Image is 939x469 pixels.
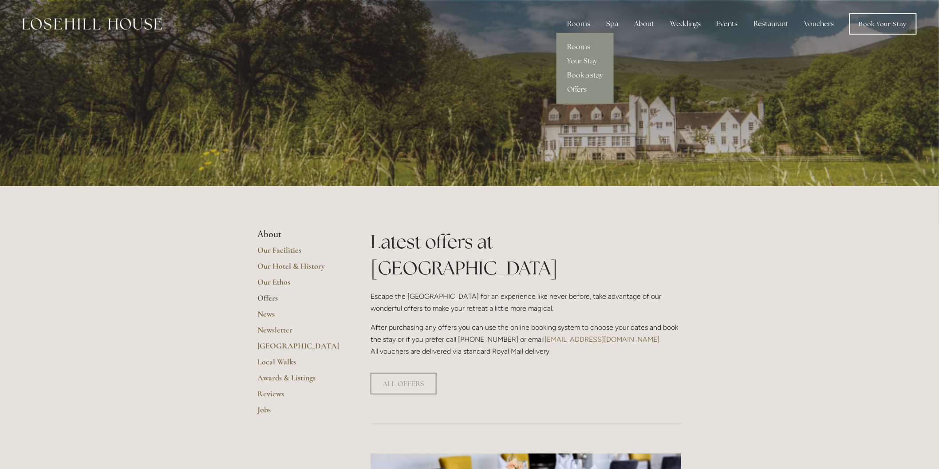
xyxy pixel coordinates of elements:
[257,261,342,277] a: Our Hotel & History
[257,405,342,421] a: Jobs
[556,40,614,54] a: Rooms
[560,15,597,33] div: Rooms
[257,277,342,293] a: Our Ethos
[371,290,682,314] p: Escape the [GEOGRAPHIC_DATA] for an experience like never before, take advantage of our wonderful...
[371,373,437,395] a: ALL OFFERS
[22,18,162,30] img: Losehill House
[257,245,342,261] a: Our Facilities
[710,15,745,33] div: Events
[257,293,342,309] a: Offers
[849,13,917,35] a: Book Your Stay
[544,335,659,344] a: [EMAIL_ADDRESS][DOMAIN_NAME]
[627,15,661,33] div: About
[599,15,625,33] div: Spa
[797,15,841,33] a: Vouchers
[556,54,614,68] a: Your Stay
[257,373,342,389] a: Awards & Listings
[556,68,614,82] a: Book a stay
[257,341,342,357] a: [GEOGRAPHIC_DATA]
[747,15,796,33] div: Restaurant
[371,321,682,358] p: After purchasing any offers you can use the online booking system to choose your dates and book t...
[257,229,342,240] li: About
[257,389,342,405] a: Reviews
[556,82,614,97] a: Offers
[371,229,682,281] h1: Latest offers at [GEOGRAPHIC_DATA]
[257,309,342,325] a: News
[257,325,342,341] a: Newsletter
[257,357,342,373] a: Local Walks
[663,15,708,33] div: Weddings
